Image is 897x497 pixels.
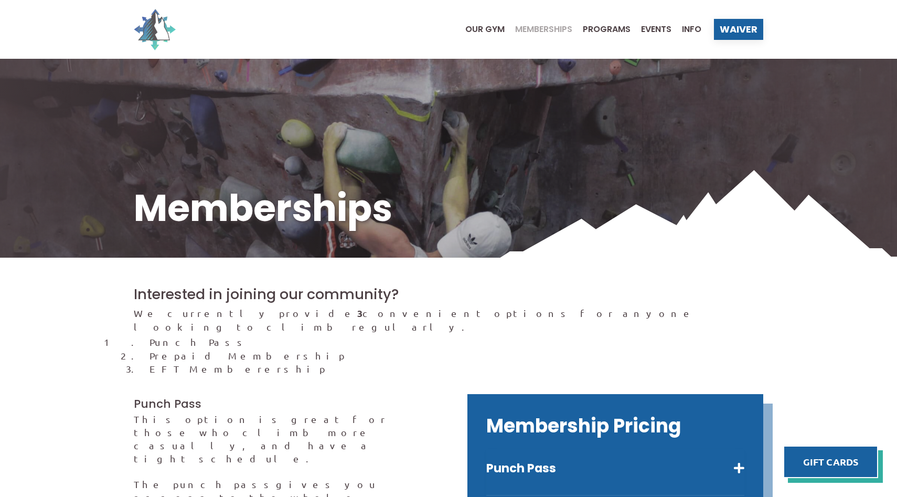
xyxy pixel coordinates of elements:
h3: Punch Pass [134,396,430,412]
span: Memberships [515,25,572,34]
span: Events [641,25,671,34]
span: Waiver [720,25,757,34]
img: North Wall Logo [134,8,176,50]
li: Prepaid Membership [149,349,763,362]
span: Our Gym [465,25,505,34]
span: Info [682,25,701,34]
a: Waiver [714,19,763,40]
p: We currently provide convenient options for anyone looking to climb regularly. [134,306,763,333]
a: Memberships [505,25,572,34]
h2: Interested in joining our community? [134,284,763,304]
span: Programs [583,25,631,34]
a: Programs [572,25,631,34]
p: This option is great for those who climb more casually, and have a tight schedule. [134,413,430,466]
li: EFT Memberership [149,362,763,375]
a: Our Gym [455,25,505,34]
h2: Membership Pricing [486,413,744,439]
a: Info [671,25,701,34]
a: Events [631,25,671,34]
li: Punch Pass [149,335,763,348]
strong: 3 [357,307,362,319]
